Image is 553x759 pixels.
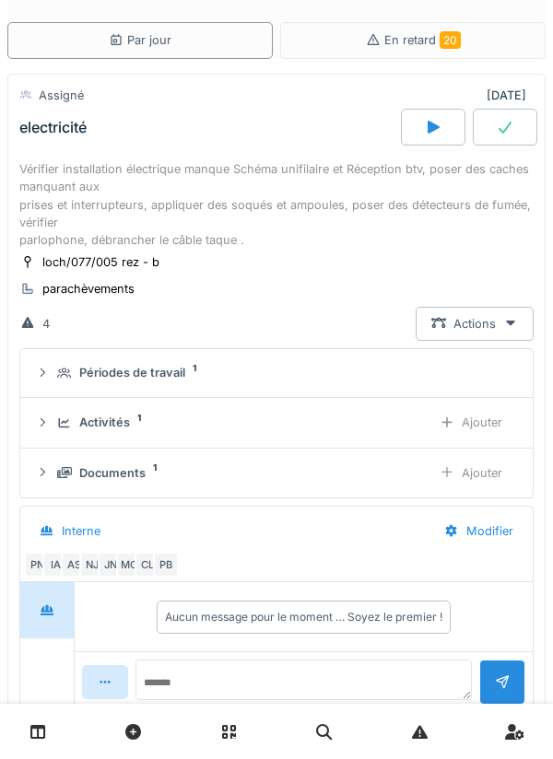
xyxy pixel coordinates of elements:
[487,87,534,104] div: [DATE]
[28,456,525,490] summary: Documents1Ajouter
[135,552,160,578] div: CL
[79,414,130,431] div: Activités
[79,464,146,482] div: Documents
[116,552,142,578] div: MC
[384,33,461,47] span: En retard
[109,31,171,49] div: Par jour
[429,514,529,548] div: Modifier
[28,405,525,439] summary: Activités1Ajouter
[42,280,135,298] div: parachèvements
[153,552,179,578] div: PB
[79,552,105,578] div: NJ
[61,552,87,578] div: AS
[28,356,525,391] summary: Périodes de travail1
[424,456,518,490] div: Ajouter
[19,160,534,249] div: Vérifier installation électrique manque Schéma unifilaire et Réception btv, poser des caches manq...
[79,364,185,381] div: Périodes de travail
[19,119,87,136] div: electricité
[165,609,442,625] div: Aucun message pour le moment … Soyez le premier !
[24,552,50,578] div: PN
[39,87,84,104] div: Assigné
[98,552,124,578] div: JN
[416,307,534,341] div: Actions
[440,31,461,49] span: 20
[42,253,159,271] div: loch/077/005 rez - b
[62,522,100,540] div: Interne
[42,315,50,333] div: 4
[424,405,518,439] div: Ajouter
[42,552,68,578] div: IA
